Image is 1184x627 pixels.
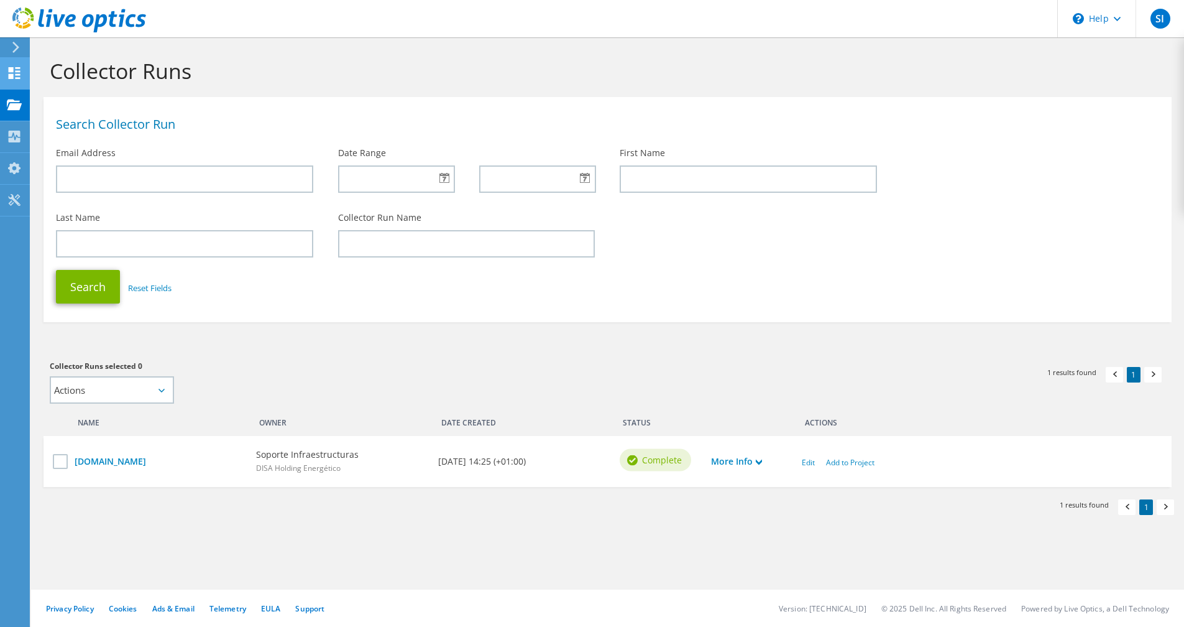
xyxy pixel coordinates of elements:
li: Version: [TECHNICAL_ID] [779,603,866,614]
a: Privacy Policy [46,603,94,614]
h1: Collector Runs [50,58,1159,84]
b: Soporte Infraestructuras [256,448,359,462]
span: 1 results found [1060,499,1109,510]
h3: Collector Runs selected 0 [50,360,595,373]
span: SI [1150,9,1170,29]
a: Add to Project [826,457,874,468]
label: Date Range [338,147,386,159]
span: Complete [642,453,682,467]
div: Status [613,410,704,430]
div: Owner [250,410,431,430]
a: 1 [1139,499,1153,515]
label: Last Name [56,211,100,224]
h1: Search Collector Run [56,118,1153,131]
label: Email Address [56,147,116,159]
svg: \n [1073,13,1084,24]
a: 1 [1127,367,1140,383]
a: Reset Fields [128,282,172,294]
li: Powered by Live Optics, a Dell Technology [1021,603,1169,614]
b: [DATE] 14:25 (+01:00) [438,455,526,468]
li: © 2025 Dell Inc. All Rights Reserved [881,603,1006,614]
div: Name [68,410,250,430]
button: Search [56,270,120,304]
label: First Name [620,147,665,159]
label: Collector Run Name [338,211,421,224]
div: Date Created [432,410,613,430]
a: Telemetry [209,603,246,614]
span: 1 results found [1047,367,1096,378]
a: Edit [802,457,815,468]
a: Support [295,603,324,614]
div: Actions [796,410,1159,430]
a: [DOMAIN_NAME] [75,455,244,468]
a: EULA [261,603,280,614]
a: More Info [711,455,762,468]
span: DISA Holding Energético [256,463,341,473]
a: Cookies [109,603,137,614]
a: Ads & Email [152,603,195,614]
